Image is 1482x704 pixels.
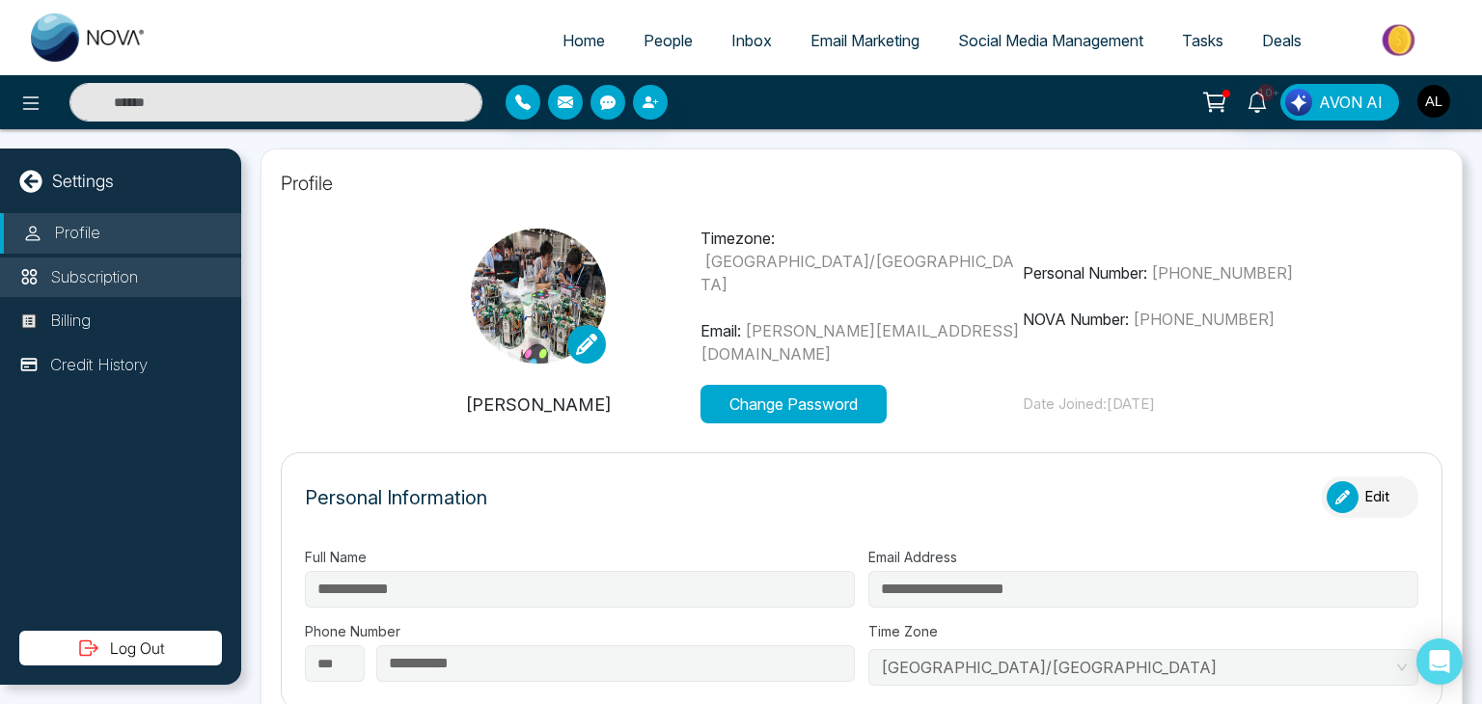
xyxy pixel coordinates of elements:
[700,321,1019,364] span: [PERSON_NAME][EMAIL_ADDRESS][DOMAIN_NAME]
[700,227,1024,296] p: Timezone:
[958,31,1143,50] span: Social Media Management
[1163,22,1243,59] a: Tasks
[1023,261,1346,284] p: Personal Number:
[1182,31,1223,50] span: Tasks
[810,31,919,50] span: Email Marketing
[868,621,1418,641] label: Time Zone
[1151,263,1293,283] span: [PHONE_NUMBER]
[1331,18,1470,62] img: Market-place.gif
[644,31,693,50] span: People
[1285,89,1312,116] img: Lead Flow
[563,31,605,50] span: Home
[543,22,624,59] a: Home
[1322,476,1418,518] button: Edit
[712,22,791,59] a: Inbox
[52,168,114,194] p: Settings
[1417,85,1450,118] img: User Avatar
[50,309,91,334] p: Billing
[1257,84,1275,101] span: 10+
[1262,31,1302,50] span: Deals
[791,22,939,59] a: Email Marketing
[1416,638,1463,685] div: Open Intercom Messenger
[50,353,148,378] p: Credit History
[700,385,887,423] button: Change Password
[54,221,100,246] p: Profile
[305,621,855,641] label: Phone Number
[624,22,712,59] a: People
[1023,393,1346,416] p: Date Joined: [DATE]
[1319,91,1383,114] span: AVON AI
[700,319,1024,366] p: Email:
[1023,308,1346,331] p: NOVA Number:
[19,631,222,665] button: Log Out
[1133,310,1275,329] span: [PHONE_NUMBER]
[305,483,487,512] p: Personal Information
[1234,84,1280,118] a: 10+
[377,392,700,418] p: [PERSON_NAME]
[50,265,138,290] p: Subscription
[700,252,1014,294] span: [GEOGRAPHIC_DATA]/[GEOGRAPHIC_DATA]
[731,31,772,50] span: Inbox
[939,22,1163,59] a: Social Media Management
[1280,84,1399,121] button: AVON AI
[31,14,147,62] img: Nova CRM Logo
[471,229,606,364] img: 4.92.jpg
[868,547,1418,567] label: Email Address
[305,547,855,567] label: Full Name
[1243,22,1321,59] a: Deals
[881,653,1406,682] span: Asia/Kolkata
[281,169,1442,198] p: Profile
